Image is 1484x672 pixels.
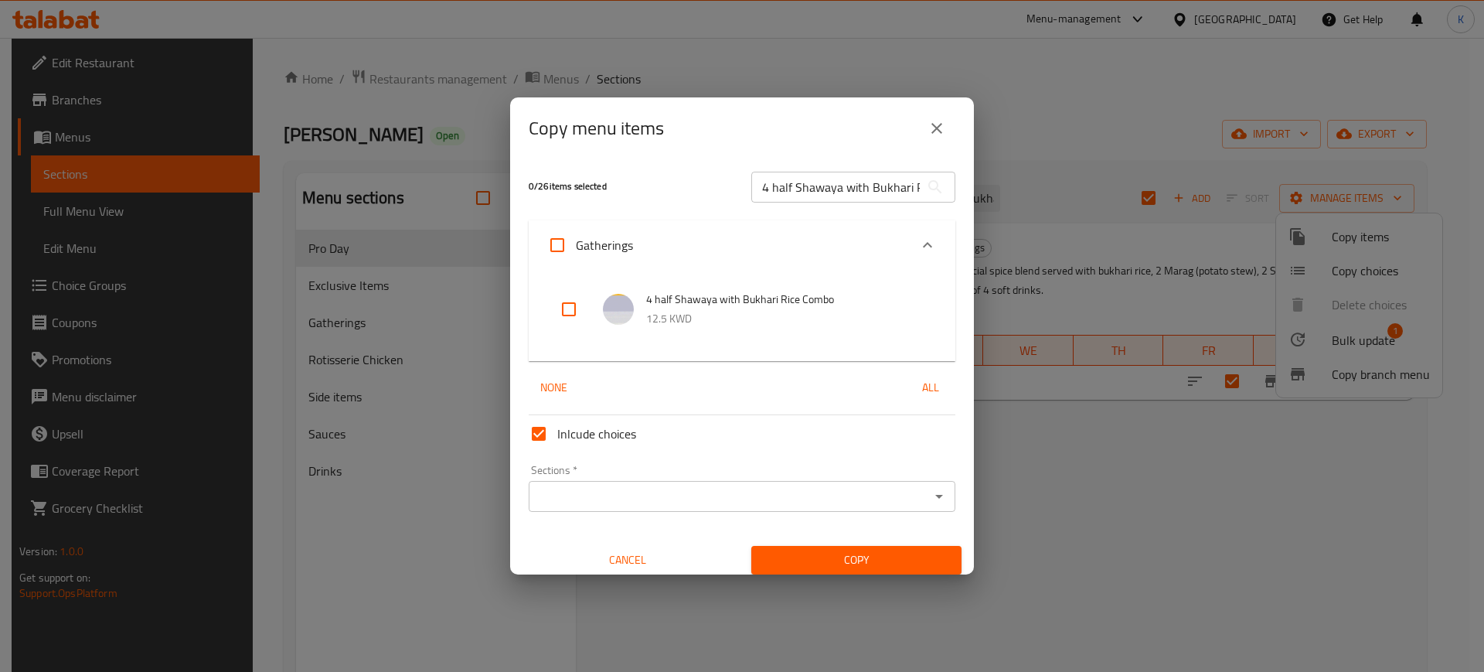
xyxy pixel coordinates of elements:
button: None [529,374,578,402]
span: Copy [764,551,949,570]
span: Gatherings [576,234,633,257]
span: Inlcude choices [557,425,636,443]
span: None [535,378,572,397]
button: Cancel [522,546,733,575]
p: 12.5 KWD [646,309,924,329]
h5: 0 / 26 items selected [529,180,733,193]
span: Cancel [529,551,727,570]
input: Select section [533,486,925,507]
div: Expand [529,220,955,270]
img: 4 half Shawaya with Bukhari Rice Combo [603,294,634,325]
button: Copy [751,546,962,575]
span: All [912,378,949,397]
button: close [918,110,955,147]
div: Expand [529,270,955,361]
button: All [906,374,955,402]
h2: Copy menu items [529,116,664,141]
button: Open [928,486,950,507]
span: 4 half Shawaya with Bukhari Rice Combo [646,290,924,309]
label: Acknowledge [539,227,633,264]
input: Search in items [751,172,920,203]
